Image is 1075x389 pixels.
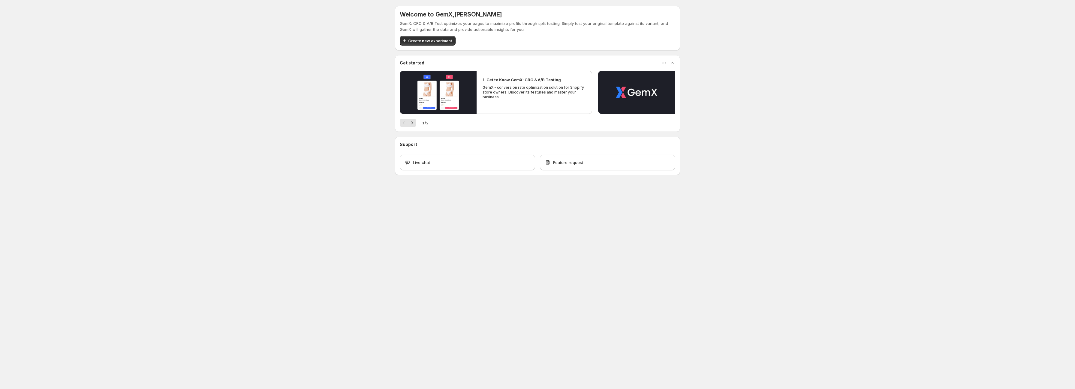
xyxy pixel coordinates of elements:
h2: 1. Get to Know GemX: CRO & A/B Testing [483,77,561,83]
nav: Pagination [400,119,416,127]
h5: Welcome to GemX [400,11,502,18]
h3: Get started [400,60,424,66]
span: , [PERSON_NAME] [453,11,502,18]
p: GemX: CRO & A/B Test optimizes your pages to maximize profits through split testing. Simply test ... [400,20,675,32]
button: Play video [400,71,477,114]
button: Play video [598,71,675,114]
button: Create new experiment [400,36,456,46]
span: Create new experiment [408,38,452,44]
span: Feature request [553,159,583,165]
p: GemX - conversion rate optimization solution for Shopify store owners. Discover its features and ... [483,85,586,99]
span: 1 / 2 [422,120,429,126]
span: Live chat [413,159,430,165]
h3: Support [400,141,417,147]
button: Next [408,119,416,127]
